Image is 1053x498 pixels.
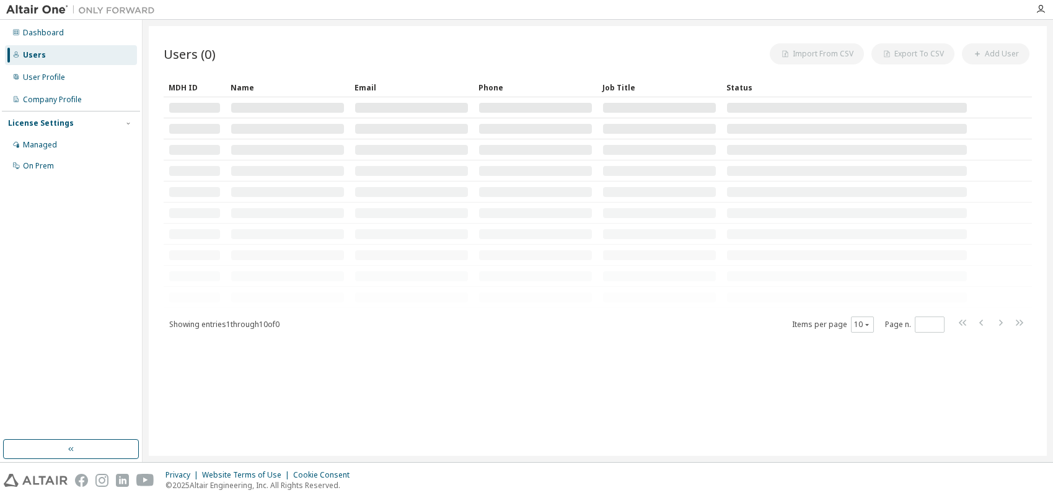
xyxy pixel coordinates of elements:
[770,43,864,64] button: Import From CSV
[169,319,280,330] span: Showing entries 1 through 10 of 0
[355,77,469,97] div: Email
[23,50,46,60] div: Users
[962,43,1029,64] button: Add User
[231,77,345,97] div: Name
[6,4,161,16] img: Altair One
[116,474,129,487] img: linkedin.svg
[23,28,64,38] div: Dashboard
[202,470,293,480] div: Website Terms of Use
[23,161,54,171] div: On Prem
[165,470,202,480] div: Privacy
[95,474,108,487] img: instagram.svg
[602,77,716,97] div: Job Title
[726,77,967,97] div: Status
[23,140,57,150] div: Managed
[136,474,154,487] img: youtube.svg
[854,320,871,330] button: 10
[75,474,88,487] img: facebook.svg
[169,77,221,97] div: MDH ID
[871,43,954,64] button: Export To CSV
[164,45,216,63] span: Users (0)
[165,480,357,491] p: © 2025 Altair Engineering, Inc. All Rights Reserved.
[885,317,945,333] span: Page n.
[23,95,82,105] div: Company Profile
[293,470,357,480] div: Cookie Consent
[792,317,874,333] span: Items per page
[478,77,593,97] div: Phone
[23,72,65,82] div: User Profile
[4,474,68,487] img: altair_logo.svg
[8,118,74,128] div: License Settings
